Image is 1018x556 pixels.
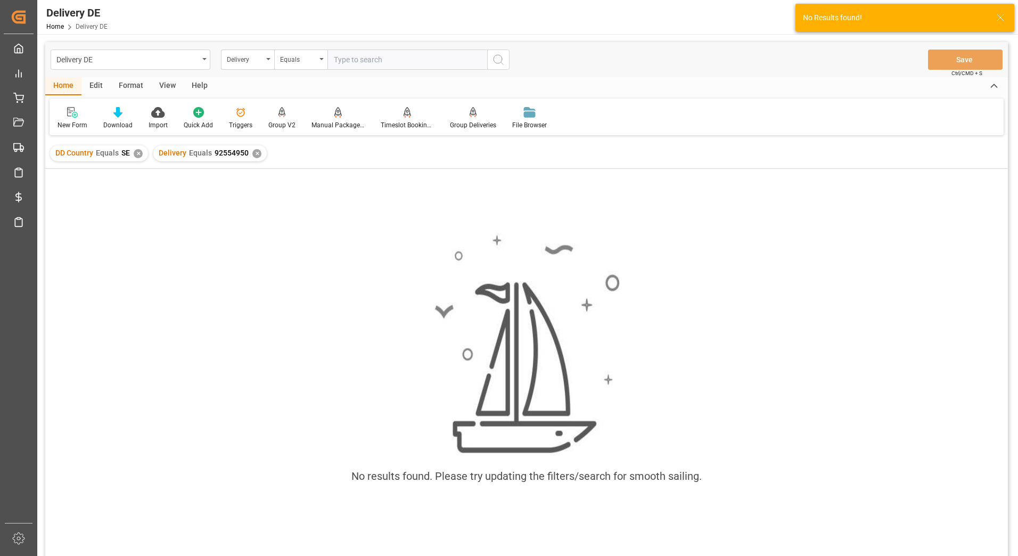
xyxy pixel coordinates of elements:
button: search button [487,50,510,70]
img: smooth_sailing.jpeg [433,233,620,456]
button: Save [928,50,1003,70]
div: Help [184,77,216,95]
div: Delivery [227,52,263,64]
span: Equals [96,149,119,157]
div: Delivery DE [46,5,108,21]
div: Group Deliveries [450,120,496,130]
div: Home [45,77,81,95]
span: DD Country [55,149,93,157]
div: No results found. Please try updating the filters/search for smooth sailing. [351,468,702,484]
div: ✕ [134,149,143,158]
button: open menu [274,50,327,70]
div: No Results found! [803,12,986,23]
button: open menu [51,50,210,70]
span: Equals [189,149,212,157]
span: Delivery [159,149,186,157]
div: File Browser [512,120,547,130]
div: Manual Package TypeDetermination [311,120,365,130]
div: Timeslot Booking Report [381,120,434,130]
input: Type to search [327,50,487,70]
span: 92554950 [215,149,249,157]
div: Delivery DE [56,52,199,66]
div: Equals [280,52,316,64]
div: Import [149,120,168,130]
div: Edit [81,77,111,95]
div: New Form [58,120,87,130]
div: Download [103,120,133,130]
div: Triggers [229,120,252,130]
a: Home [46,23,64,30]
span: Ctrl/CMD + S [951,69,982,77]
div: Group V2 [268,120,295,130]
span: SE [121,149,130,157]
div: View [151,77,184,95]
button: open menu [221,50,274,70]
div: Format [111,77,151,95]
div: ✕ [252,149,261,158]
div: Quick Add [184,120,213,130]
